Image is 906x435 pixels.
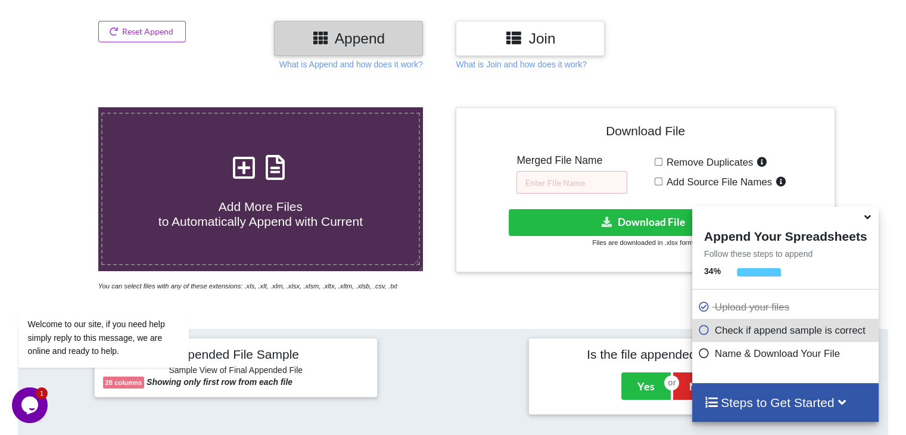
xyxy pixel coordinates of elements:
[698,300,876,315] p: Upload your files
[509,209,780,236] button: Download File
[456,58,586,70] p: What is Join and how does it work?
[692,248,879,260] p: Follow these steps to append
[692,226,879,244] h4: Append Your Spreadsheets
[465,116,826,150] h4: Download File
[662,176,772,188] span: Add Source File Names
[698,346,876,361] p: Name & Download Your File
[516,154,627,167] h5: Merged File Name
[673,372,720,400] button: No
[465,30,596,47] h3: Join
[621,372,671,400] button: Yes
[704,266,721,276] b: 34 %
[103,365,369,377] h6: Sample View of Final Appended File
[662,157,754,168] span: Remove Duplicates
[158,200,363,228] span: Add More Files to Automatically Append with Current
[98,282,397,290] i: You can select files with any of these extensions: .xls, .xlt, .xlm, .xlsx, .xlsm, .xltx, .xltm, ...
[704,395,867,410] h4: Steps to Get Started
[12,387,50,423] iframe: chat widget
[592,239,698,246] small: Files are downloaded in .xlsx format
[698,323,876,338] p: Check if append sample is correct
[98,21,186,42] button: Reset Append
[283,30,414,47] h3: Append
[537,347,803,362] h4: Is the file appended correctly?
[105,379,142,386] b: 28 columns
[103,347,369,363] h4: Appended File Sample
[147,377,292,387] b: Showing only first row from each file
[279,58,423,70] p: What is Append and how does it work?
[516,171,627,194] input: Enter File Name
[12,200,226,381] iframe: chat widget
